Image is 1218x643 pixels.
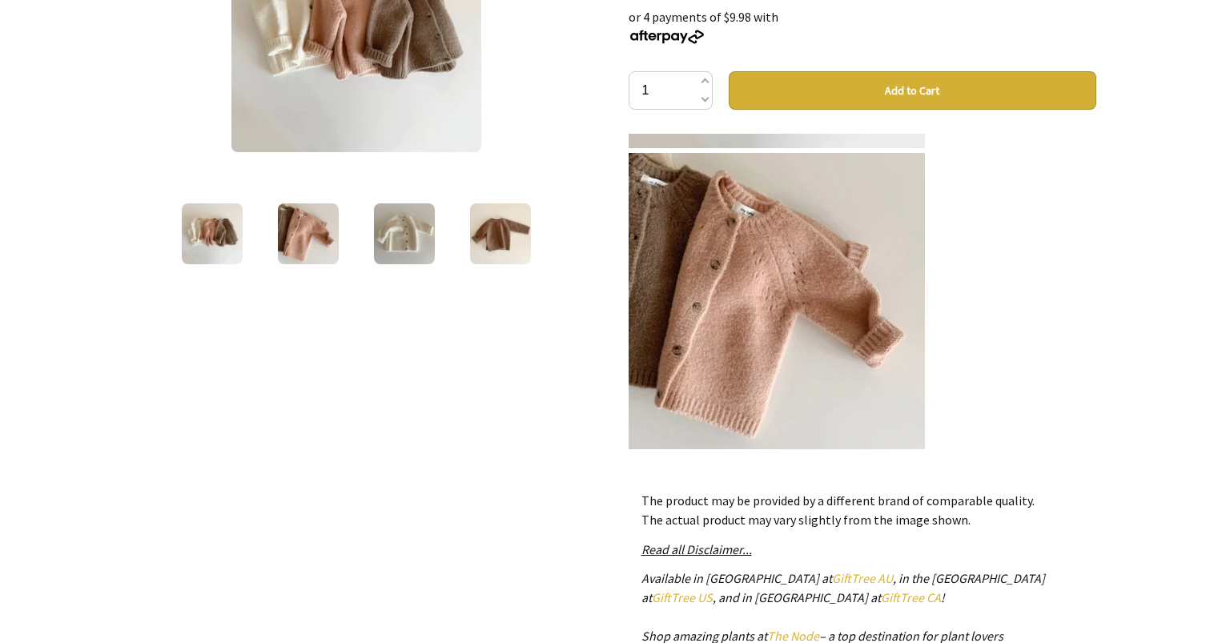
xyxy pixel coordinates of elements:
[641,491,1083,529] p: The product may be provided by a different brand of comparable quality. The actual product may va...
[374,203,435,264] img: Knit Button Up Sweater
[182,203,243,264] img: Knit Button Up Sweater
[470,203,531,264] img: Knit Button Up Sweater
[278,203,339,264] img: Knit Button Up Sweater
[881,589,941,605] a: GiftTree CA
[652,589,713,605] a: GiftTree US
[832,570,893,586] a: GiftTree AU
[641,541,752,557] a: Read all Disclaimer...
[729,71,1096,110] button: Add to Cart
[629,30,705,44] img: Afterpay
